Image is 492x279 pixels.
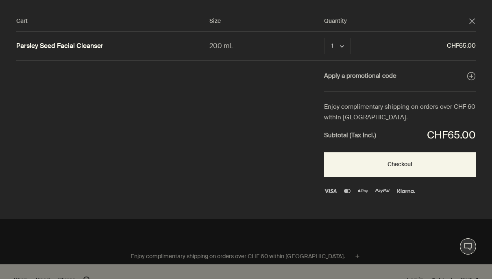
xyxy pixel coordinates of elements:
img: klarna (1) [397,189,415,193]
div: Size [209,16,324,26]
button: Apply a promotional code [324,71,476,81]
button: Live Assistance [460,238,476,255]
span: CHF65.00 [385,41,476,51]
div: 200 mL [209,40,324,51]
div: Enjoy complimentary shipping on orders over CHF 60 within [GEOGRAPHIC_DATA]. [324,102,476,123]
button: Close [468,18,476,25]
strong: Subtotal (Tax Incl.) [324,130,376,141]
div: Cart [16,16,209,26]
img: Apple Pay [358,189,368,193]
div: CHF65.00 [427,127,476,144]
a: Parsley Seed Facial Cleanser [16,42,103,51]
button: Checkout [324,152,476,177]
img: Mastercard Logo [344,189,350,193]
img: Visa Logo [324,189,337,193]
div: Quantity [324,16,468,26]
button: Quantity 1 [324,38,350,54]
img: PayPal Logo [375,189,390,193]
